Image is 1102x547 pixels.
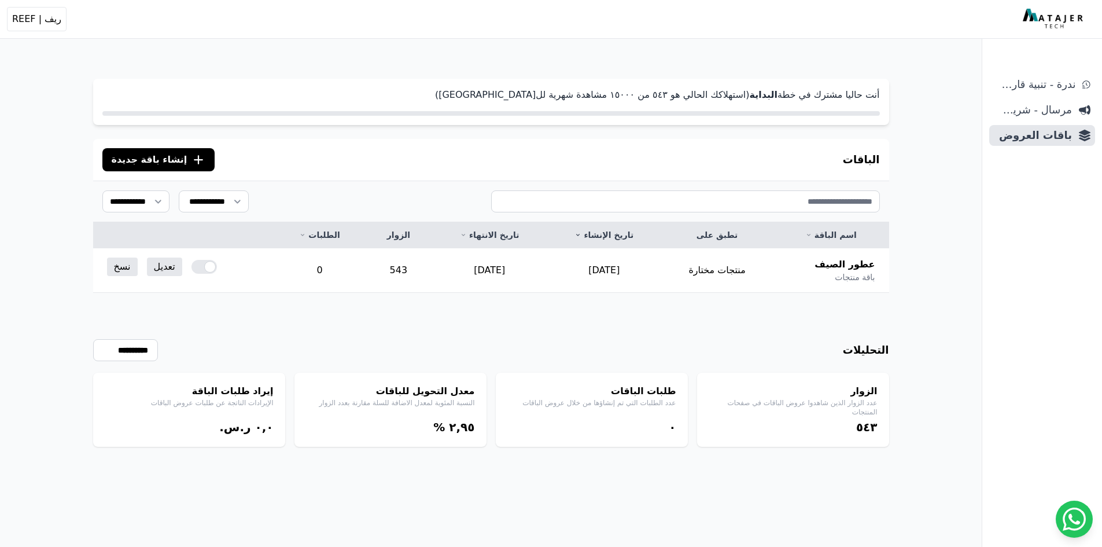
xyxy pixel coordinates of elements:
[561,229,648,241] a: تاريخ الإنشاء
[449,420,474,434] bdi: ٢,٩٥
[102,148,215,171] button: إنشاء باقة جديدة
[507,419,676,435] div: ۰
[105,398,274,408] p: الإيرادات الناتجة عن طلبات عروض الباقات
[507,398,676,408] p: عدد الطلبات التي تم إنشاؤها من خلال عروض الباقات
[7,7,67,31] button: ريف | REEF
[994,76,1075,93] span: ندرة - تنبية قارب علي النفاذ
[709,419,878,435] div: ٥٤۳
[661,248,773,293] td: منتجات مختارة
[843,342,889,358] h3: التحليلات
[749,89,777,100] strong: البداية
[507,384,676,398] h4: طلبات الباقات
[102,88,880,102] p: أنت حاليا مشترك في خطة (استهلاكك الحالي هو ٥٤۳ من ١٥۰۰۰ مشاهدة شهرية لل[GEOGRAPHIC_DATA])
[547,248,662,293] td: [DATE]
[661,222,773,248] th: تطبق على
[432,248,547,293] td: [DATE]
[994,102,1072,118] span: مرسال - شريط دعاية
[112,153,187,167] span: إنشاء باقة جديدة
[306,384,475,398] h4: معدل التحويل للباقات
[255,420,273,434] bdi: ۰,۰
[787,229,875,241] a: اسم الباقة
[989,74,1095,95] a: ندرة - تنبية قارب علي النفاذ
[365,222,432,248] th: الزوار
[433,420,445,434] span: %
[306,398,475,408] p: النسبة المئوية لمعدل الاضافة للسلة مقارنة بعدد الزوار
[12,12,61,26] span: ريف | REEF
[107,258,138,276] a: نسخ
[709,384,878,398] h4: الزوار
[709,398,878,417] p: عدد الزوار الذين شاهدوا عروض الباقات في صفحات المنتجات
[989,100,1095,120] a: مرسال - شريط دعاية
[1023,9,1086,30] img: MatajerTech Logo
[147,258,182,276] a: تعديل
[835,271,875,283] span: باقة منتجات
[843,152,880,168] h3: الباقات
[219,420,250,434] span: ر.س.
[365,248,432,293] td: 543
[994,127,1072,144] span: باقات العروض
[105,384,274,398] h4: إيراد طلبات الباقة
[989,125,1095,146] a: باقات العروض
[274,248,364,293] td: 0
[814,258,875,271] span: عطور الصيف
[446,229,533,241] a: تاريخ الانتهاء
[288,229,351,241] a: الطلبات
